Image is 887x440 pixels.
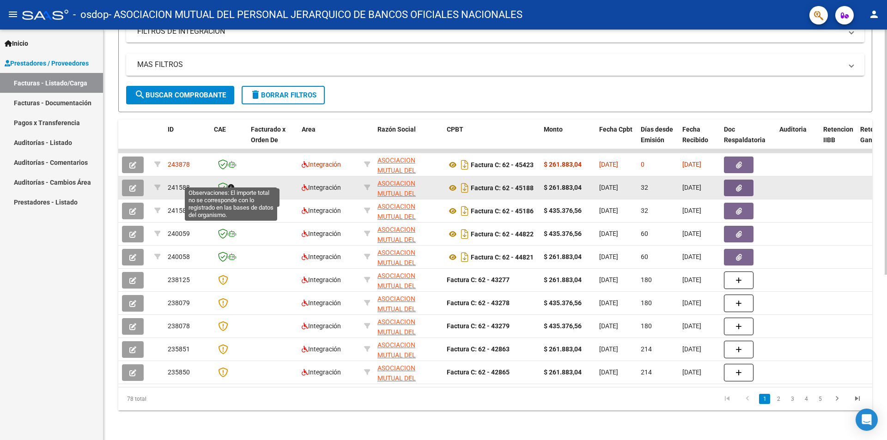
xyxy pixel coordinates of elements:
[544,276,582,283] strong: $ 261.883,04
[801,394,812,404] a: 4
[776,120,820,160] datatable-header-cell: Auditoria
[447,299,510,307] strong: Factura C: 62 - 43278
[247,120,298,160] datatable-header-cell: Facturado x Orden De
[377,272,436,332] span: ASOCIACION MUTUAL DEL PERSONAL JERARQUICO DE BANCOS OFICIALES NACIONALES
[374,120,443,160] datatable-header-cell: Razón Social
[377,318,436,378] span: ASOCIACION MUTUAL DEL PERSONAL JERARQUICO DE BANCOS OFICIALES NACIONALES
[251,126,286,144] span: Facturado x Orden De
[544,322,582,330] strong: $ 435.376,56
[641,368,652,376] span: 214
[302,161,341,168] span: Integración
[544,161,582,168] strong: $ 261.883,04
[126,54,864,76] mat-expansion-panel-header: MAS FILTROS
[682,184,701,191] span: [DATE]
[544,230,582,237] strong: $ 435.376,56
[168,253,190,260] span: 240058
[641,161,644,168] span: 0
[641,230,648,237] span: 60
[459,227,471,241] i: Descargar documento
[134,89,146,100] mat-icon: search
[471,230,534,238] strong: Factura C: 62 - 44822
[544,253,582,260] strong: $ 261.883,04
[5,38,28,48] span: Inicio
[5,58,89,68] span: Prestadores / Proveedores
[641,299,652,307] span: 180
[377,178,439,198] div: 30686955180
[823,126,853,144] span: Retencion IIBB
[137,60,842,70] mat-panel-title: MAS FILTROS
[168,161,190,168] span: 243878
[302,184,341,191] span: Integración
[447,345,510,353] strong: Factura C: 62 - 42863
[377,294,439,313] div: 30686955180
[377,249,436,309] span: ASOCIACION MUTUAL DEL PERSONAL JERARQUICO DE BANCOS OFICIALES NACIONALES
[599,276,618,283] span: [DATE]
[682,230,701,237] span: [DATE]
[641,184,648,191] span: 32
[820,120,857,160] datatable-header-cell: Retencion IIBB
[377,341,436,401] span: ASOCIACION MUTUAL DEL PERSONAL JERARQUICO DE BANCOS OFICIALES NACIONALES
[377,364,436,424] span: ASOCIACION MUTUAL DEL PERSONAL JERARQUICO DE BANCOS OFICIALES NACIONALES
[447,322,510,330] strong: Factura C: 62 - 43279
[544,126,563,133] span: Monto
[168,322,190,330] span: 238078
[377,180,436,240] span: ASOCIACION MUTUAL DEL PERSONAL JERARQUICO DE BANCOS OFICIALES NACIONALES
[214,126,226,133] span: CAE
[302,345,341,353] span: Integración
[302,253,341,260] span: Integración
[377,247,439,267] div: 30686955180
[73,5,109,25] span: - osdop
[599,126,632,133] span: Fecha Cpbt
[779,126,807,133] span: Auditoria
[679,120,720,160] datatable-header-cell: Fecha Recibido
[459,157,471,172] i: Descargar documento
[302,322,341,330] span: Integración
[134,91,226,99] span: Buscar Comprobante
[302,299,341,307] span: Integración
[682,253,701,260] span: [DATE]
[599,299,618,307] span: [DATE]
[302,368,341,376] span: Integración
[168,276,190,283] span: 238125
[540,120,595,160] datatable-header-cell: Monto
[682,207,701,214] span: [DATE]
[599,184,618,191] span: [DATE]
[641,276,652,283] span: 180
[599,322,618,330] span: [DATE]
[641,207,648,214] span: 32
[250,89,261,100] mat-icon: delete
[377,271,439,290] div: 30686955180
[787,394,798,404] a: 3
[168,345,190,353] span: 235851
[724,126,765,144] span: Doc Respaldatoria
[471,207,534,215] strong: Factura C: 62 - 45186
[599,207,618,214] span: [DATE]
[718,394,736,404] a: go to first page
[168,207,190,214] span: 241586
[137,26,842,36] mat-panel-title: FILTROS DE INTEGRACION
[7,9,18,20] mat-icon: menu
[471,161,534,169] strong: Factura C: 62 - 45423
[459,181,471,195] i: Descargar documento
[599,161,618,168] span: [DATE]
[772,391,785,407] li: page 2
[168,230,190,237] span: 240059
[682,322,701,330] span: [DATE]
[869,9,880,20] mat-icon: person
[377,317,439,336] div: 30686955180
[759,394,770,404] a: 1
[443,120,540,160] datatable-header-cell: CPBT
[447,368,510,376] strong: Factura C: 62 - 42865
[168,126,174,133] span: ID
[164,120,210,160] datatable-header-cell: ID
[302,207,341,214] span: Integración
[828,394,846,404] a: go to next page
[377,295,436,355] span: ASOCIACION MUTUAL DEL PERSONAL JERARQUICO DE BANCOS OFICIALES NACIONALES
[599,230,618,237] span: [DATE]
[813,391,827,407] li: page 5
[682,299,701,307] span: [DATE]
[377,126,416,133] span: Razón Social
[637,120,679,160] datatable-header-cell: Días desde Emisión
[544,184,582,191] strong: $ 261.883,04
[377,157,436,217] span: ASOCIACION MUTUAL DEL PERSONAL JERARQUICO DE BANCOS OFICIALES NACIONALES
